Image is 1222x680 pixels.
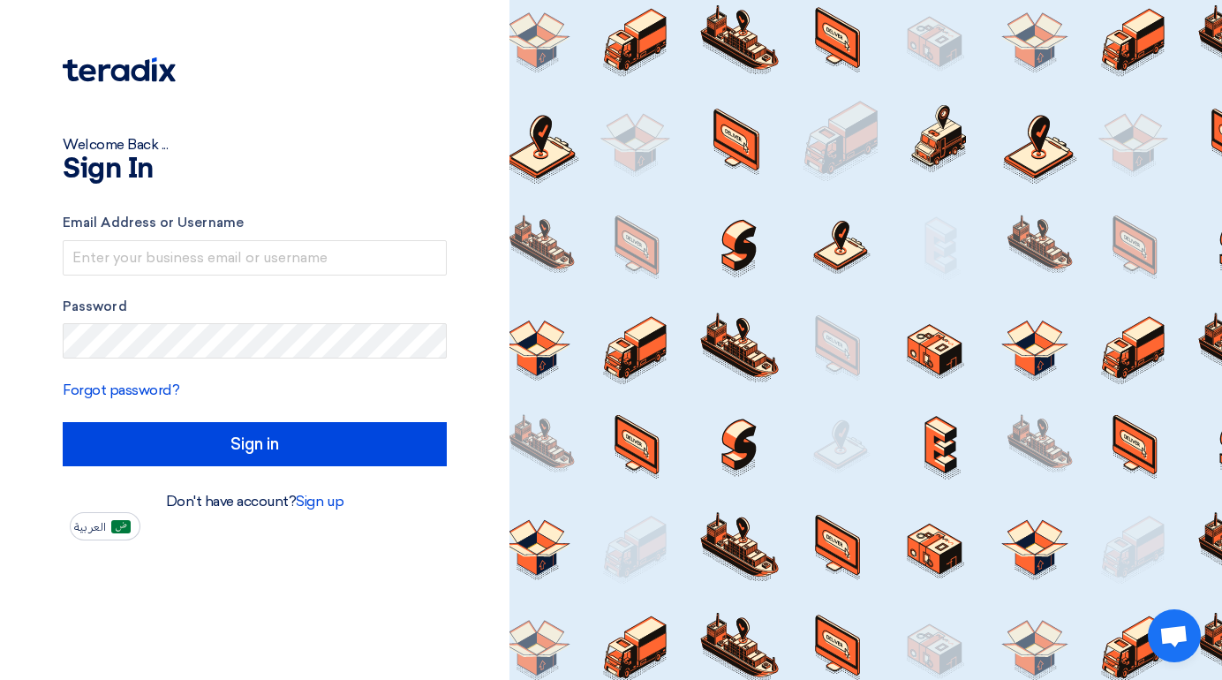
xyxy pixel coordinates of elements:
h1: Sign In [63,155,447,184]
label: Email Address or Username [63,213,447,233]
a: Open chat [1148,609,1201,662]
img: Teradix logo [63,57,176,82]
div: Don't have account? [63,491,447,512]
img: ar-AR.png [111,520,131,533]
button: العربية [70,512,140,540]
a: Forgot password? [63,382,179,398]
input: Sign in [63,422,447,466]
a: Sign up [296,493,343,510]
div: Welcome Back ... [63,134,447,155]
label: Password [63,297,447,317]
span: العربية [74,521,106,533]
input: Enter your business email or username [63,240,447,276]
